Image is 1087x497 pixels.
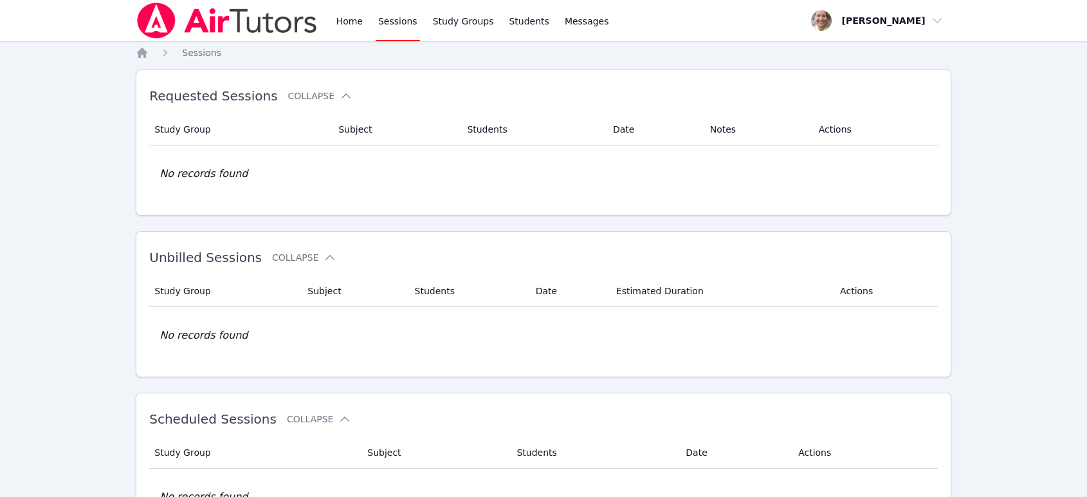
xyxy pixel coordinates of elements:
th: Students [509,437,678,469]
th: Actions [832,276,938,307]
th: Date [605,114,702,145]
th: Subject [331,114,459,145]
span: Sessions [182,48,221,58]
img: Air Tutors [136,3,318,39]
span: Unbilled Sessions [149,250,262,265]
span: Requested Sessions [149,88,277,104]
th: Study Group [149,276,300,307]
button: Collapse [287,413,351,426]
td: No records found [149,307,938,364]
span: Scheduled Sessions [149,411,277,427]
th: Notes [702,114,811,145]
th: Subject [360,437,509,469]
th: Estimated Duration [608,276,832,307]
nav: Breadcrumb [136,46,951,59]
th: Study Group [149,437,360,469]
button: Collapse [272,251,336,264]
th: Study Group [149,114,331,145]
th: Date [528,276,608,307]
td: No records found [149,145,938,202]
th: Students [407,276,528,307]
th: Actions [811,114,938,145]
th: Date [678,437,790,469]
th: Subject [300,276,406,307]
th: Actions [790,437,938,469]
button: Collapse [288,89,352,102]
th: Students [459,114,605,145]
span: Messages [565,15,609,28]
a: Sessions [182,46,221,59]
